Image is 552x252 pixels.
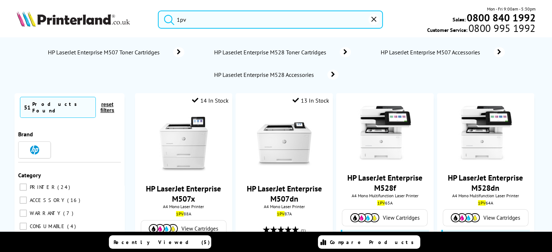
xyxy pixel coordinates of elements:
[28,210,62,216] span: WARRANTY
[18,131,33,138] span: Brand
[293,97,329,104] div: 13 In Stock
[377,200,385,206] mark: 1PV
[17,11,149,28] a: Printerland Logo
[247,183,322,204] a: HP LaserJet Enterprise M507dn
[18,172,41,179] span: Category
[346,213,424,222] a: View Cartridges
[139,204,229,209] span: A4 Mono Laser Printer
[17,11,130,27] img: Printerland Logo
[47,47,184,57] a: HP LaserJet Enterprise M507 Toner Cartridges
[257,117,311,171] img: HP-M507dn-FrontFacing-Small.jpg
[467,25,535,32] span: 0800 995 1992
[340,193,430,198] span: A4 Mono Multifunction Laser Printer
[447,213,524,222] a: View Cartridges
[57,184,72,190] span: 24
[380,47,505,57] a: HP LaserJet Enterprise M507 Accessories
[383,214,420,221] span: View Cartridges
[451,213,480,222] img: Cartridges
[277,211,285,216] mark: 1PV
[109,235,211,249] a: Recently Viewed (5)
[342,200,428,206] div: 65A
[28,223,66,230] span: CONSUMABLE
[30,145,39,154] img: HP
[192,97,229,104] div: 14 In Stock
[20,197,27,204] input: ACCESSORY 16
[114,239,210,245] span: Recently Viewed (5)
[213,47,351,57] a: HP LaserJet Enterprise M528 Toner Cartridges
[213,49,329,56] span: HP LaserJet Enterprise M528 Toner Cartridges
[427,25,535,33] span: Customer Service:
[458,106,513,160] img: HP-M528-FrontFacing-Small.jpg
[181,225,218,232] span: View Cartridges
[483,214,520,221] span: View Cartridges
[28,197,66,203] span: ACCESSORY
[452,16,465,23] span: Sales:
[241,211,327,216] div: 87A
[330,239,418,245] span: Compare Products
[176,211,184,216] mark: 1PV
[350,213,379,222] img: Cartridges
[466,11,535,24] b: 0800 840 1992
[28,184,57,190] span: PRINTER
[465,14,535,21] a: 0800 840 1992
[149,224,178,233] img: Cartridges
[32,101,92,114] div: Products Found
[487,5,535,12] span: Mon - Fri 9:00am - 5:30pm
[20,210,27,217] input: WARRANTY 7
[96,101,119,113] button: reset filters
[145,224,222,233] a: View Cartridges
[67,223,78,230] span: 4
[63,210,75,216] span: 7
[20,183,27,191] input: PRINTER 24
[239,204,329,209] span: A4 Mono Laser Printer
[140,211,227,216] div: 88A
[318,235,420,249] a: Compare Products
[448,173,523,193] a: HP LaserJet Enterprise M528dn
[213,71,316,78] span: HP LaserJet Enterprise M528 Accessories
[441,193,531,198] span: A4 Mono Multifunction Laser Printer
[347,173,422,193] a: HP LaserJet Enterprise M528f
[442,200,529,206] div: 64A
[301,224,306,237] span: (1)
[158,11,383,29] input: Search product or brand
[146,183,221,204] a: HP LaserJet Enterprise M507x
[47,49,162,56] span: HP LaserJet Enterprise M507 Toner Cartridges
[213,70,339,80] a: HP LaserJet Enterprise M528 Accessories
[478,200,486,206] mark: 1PV
[24,104,30,111] span: 51
[67,197,82,203] span: 16
[156,117,211,171] img: HP-M507x-FrontFacing-Small.jpg
[357,106,412,160] img: HP-M528-FrontFacing-Small.jpg
[20,223,27,230] input: CONSUMABLE 4
[380,49,483,56] span: HP LaserJet Enterprise M507 Accessories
